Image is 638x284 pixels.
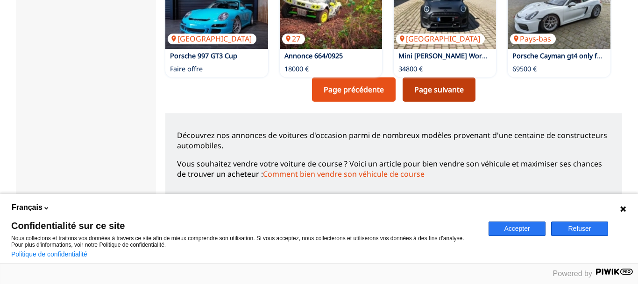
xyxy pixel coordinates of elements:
[551,222,608,236] button: Refuser
[396,34,485,44] p: [GEOGRAPHIC_DATA]
[12,202,43,213] span: Français
[284,51,343,60] a: Annonce 664/0925
[177,159,610,180] p: Vous souhaitez vendre votre voiture de course ? Voici un article pour bien vendre son véhicule et...
[553,270,593,277] span: Powered by
[263,169,425,179] a: Comment bien vendre son véhicule de course
[510,34,556,44] p: Pays-bas
[11,221,477,230] span: Confidentialité sur ce site
[403,77,475,102] a: Page suivante
[512,51,622,60] a: Porsche Cayman gt4 only for track
[282,34,305,44] p: 27
[489,222,546,236] button: Accepter
[11,235,477,248] p: Nous collectons et traitons vos données à travers ce site afin de mieux comprendre son utilisatio...
[170,51,237,60] a: Porsche 997 GT3 Cup
[512,64,537,74] p: 69500 €
[177,130,610,151] p: Découvrez nos annonces de voitures d'occasion parmi de nombreux modèles provenant d'une centaine ...
[398,51,577,60] a: Mini [PERSON_NAME] Works GP limitiert Nr. 668 of 3.000
[170,64,203,74] p: Faire offre
[168,34,256,44] p: [GEOGRAPHIC_DATA]
[398,64,423,74] p: 34800 €
[11,250,87,258] a: Politique de confidentialité
[284,64,309,74] p: 18000 €
[312,77,396,102] a: Page précédente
